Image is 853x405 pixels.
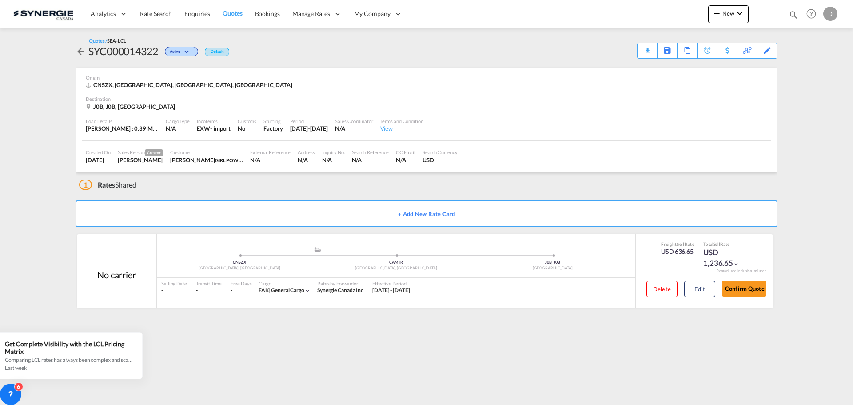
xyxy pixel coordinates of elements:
span: Help [804,6,819,21]
div: Sales Person [118,149,163,156]
div: SYC000014322 [88,44,158,58]
div: Shared [79,180,136,190]
md-icon: icon-chevron-down [304,288,311,294]
span: Quotes [223,9,242,17]
span: Rate Search [140,10,172,17]
div: - [196,287,222,294]
div: Cargo Type [166,118,190,124]
span: J0B [545,260,553,265]
div: Remark and Inclusion included [710,269,773,273]
div: Change Status Here [158,44,200,58]
div: [PERSON_NAME] : 0.39 MT | Volumetric Wt : 7.49 CBM | Chargeable Wt : 7.49 W/M [86,124,159,132]
div: N/A [166,124,190,132]
md-icon: icon-plus 400-fg [712,8,722,19]
div: Quote PDF is not available at this time [642,43,653,51]
div: USD [423,156,458,164]
div: USD 636.65 [661,247,694,256]
div: CC Email [396,149,415,156]
md-icon: icon-chevron-down [734,8,745,19]
div: Sailing Date [161,280,187,287]
md-icon: assets/icons/custom/ship-fill.svg [312,247,323,252]
div: Help [804,6,823,22]
div: Free Days [231,280,252,287]
md-icon: icon-chevron-down [733,261,739,267]
div: icon-arrow-left [76,44,88,58]
div: [GEOGRAPHIC_DATA], [GEOGRAPHIC_DATA] [318,265,474,271]
div: - [161,287,187,294]
div: Search Currency [423,149,458,156]
span: Sell [713,241,721,247]
div: Quotes /SEA-LCL [89,37,126,44]
div: Destination [86,96,767,102]
button: Edit [684,281,715,297]
button: Confirm Quote [722,281,766,297]
div: general cargo [259,287,304,294]
span: | [268,287,270,293]
img: 1f56c880d42311ef80fc7dca854c8e59.png [13,4,73,24]
div: Terms and Condition [380,118,423,124]
div: Save As Template [658,43,677,58]
button: Delete [646,281,678,297]
div: Transit Time [196,280,222,287]
span: FAK [259,287,271,293]
span: Active [170,49,183,57]
div: Customer [170,149,243,156]
div: No carrier [97,269,136,281]
div: Freight Rate [661,241,694,247]
button: + Add New Rate Card [76,200,777,227]
md-icon: icon-arrow-left [76,46,86,57]
div: CNSZX [161,260,318,265]
div: D [823,7,837,21]
span: Manage Rates [292,9,330,18]
div: N/A [396,156,415,164]
div: 26 Aug 2025 - 31 Aug 2025 [372,287,410,294]
div: Stuffing [263,118,283,124]
div: Created On [86,149,111,156]
div: Search Reference [352,149,389,156]
span: Analytics [91,9,116,18]
div: N/A [250,156,291,164]
div: Sales Coordinator [335,118,373,124]
span: Creator [145,149,163,156]
span: My Company [354,9,391,18]
span: 1 [79,180,92,190]
span: Bookings [255,10,280,17]
div: Load Details [86,118,159,124]
div: Period [290,118,328,124]
div: CAMTR [318,260,474,265]
div: Rates by Forwarder [317,280,363,287]
span: SEA-LCL [107,38,126,44]
div: Effective Period [372,280,410,287]
div: N/A [335,124,373,132]
md-icon: icon-download [642,44,653,51]
div: No [238,124,256,132]
div: View [380,124,423,132]
span: Rates [98,180,116,189]
div: Change Status Here [165,47,198,56]
span: J0B [554,260,560,265]
div: - [231,287,232,294]
div: 26 Aug 2025 [86,156,111,164]
button: icon-plus 400-fgNewicon-chevron-down [708,5,749,23]
div: - import [210,124,231,132]
div: 31 Aug 2025 [290,124,328,132]
div: CNSZX, Shenzhen, GD, Europe [86,81,295,89]
md-icon: icon-magnify [789,10,798,20]
span: CNSZX, [GEOGRAPHIC_DATA], [GEOGRAPHIC_DATA], [GEOGRAPHIC_DATA] [93,81,292,88]
div: Origin [86,74,767,81]
div: ALEXANE RIVARD [170,156,243,164]
div: Incoterms [197,118,231,124]
div: Daniel Dico [118,156,163,164]
div: [GEOGRAPHIC_DATA] [474,265,631,271]
div: N/A [322,156,345,164]
span: GIRL POWER SUPPELENTS [215,156,275,164]
div: Cargo [259,280,311,287]
span: | [551,260,553,265]
div: J0B, J0B, Canada [86,103,177,111]
div: EXW [197,124,210,132]
div: Address [298,149,315,156]
span: Synergie Canada Inc [317,287,363,293]
div: Inquiry No. [322,149,345,156]
span: Enquiries [184,10,210,17]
